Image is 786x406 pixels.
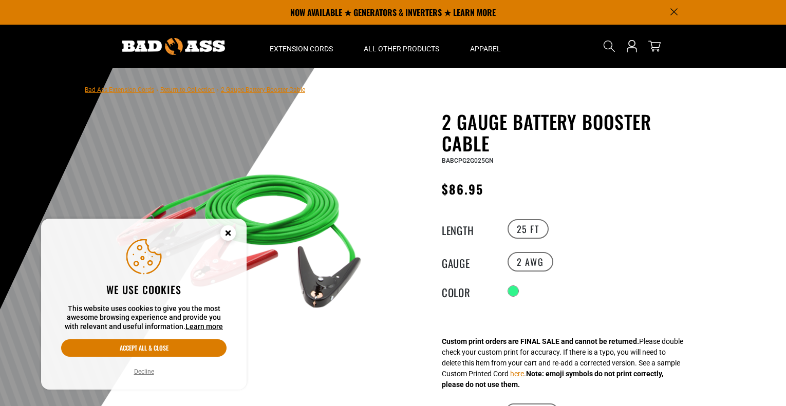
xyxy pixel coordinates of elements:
[470,44,501,53] span: Apparel
[131,366,157,377] button: Decline
[442,255,493,268] legend: Gauge
[115,113,363,360] img: green
[122,38,225,55] img: Bad Ass Extension Cords
[508,252,553,272] label: 2 AWG
[61,304,227,332] p: This website uses cookies to give you the most awesome browsing experience and provide you with r...
[270,44,333,53] span: Extension Cords
[510,369,524,379] button: here
[217,86,219,93] span: ›
[442,222,493,236] legend: Length
[221,86,305,93] span: 2 Gauge Battery Booster Cable
[85,86,154,93] a: Bad Ass Extension Cords
[61,339,227,357] button: Accept all & close
[254,25,348,68] summary: Extension Cords
[442,157,494,164] span: BABCPG2G025GN
[185,322,223,331] a: Learn more
[160,86,215,93] a: Return to Collection
[442,111,694,154] h1: 2 Gauge Battery Booster Cable
[442,336,683,390] div: Please double check your custom print for accuracy. If there is a typo, you will need to delete t...
[442,370,663,389] strong: Note: emoji symbols do not print correctly, please do not use them.
[442,337,639,345] strong: Custom print orders are FINAL SALE and cannot be returned.
[41,219,247,390] aside: Cookie Consent
[348,25,455,68] summary: All Other Products
[601,38,617,54] summary: Search
[61,283,227,296] h2: We use cookies
[442,180,483,198] span: $86.95
[508,219,549,239] label: 25 FT
[442,284,493,298] legend: Color
[455,25,516,68] summary: Apparel
[156,86,158,93] span: ›
[85,83,305,95] nav: breadcrumbs
[364,44,439,53] span: All Other Products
